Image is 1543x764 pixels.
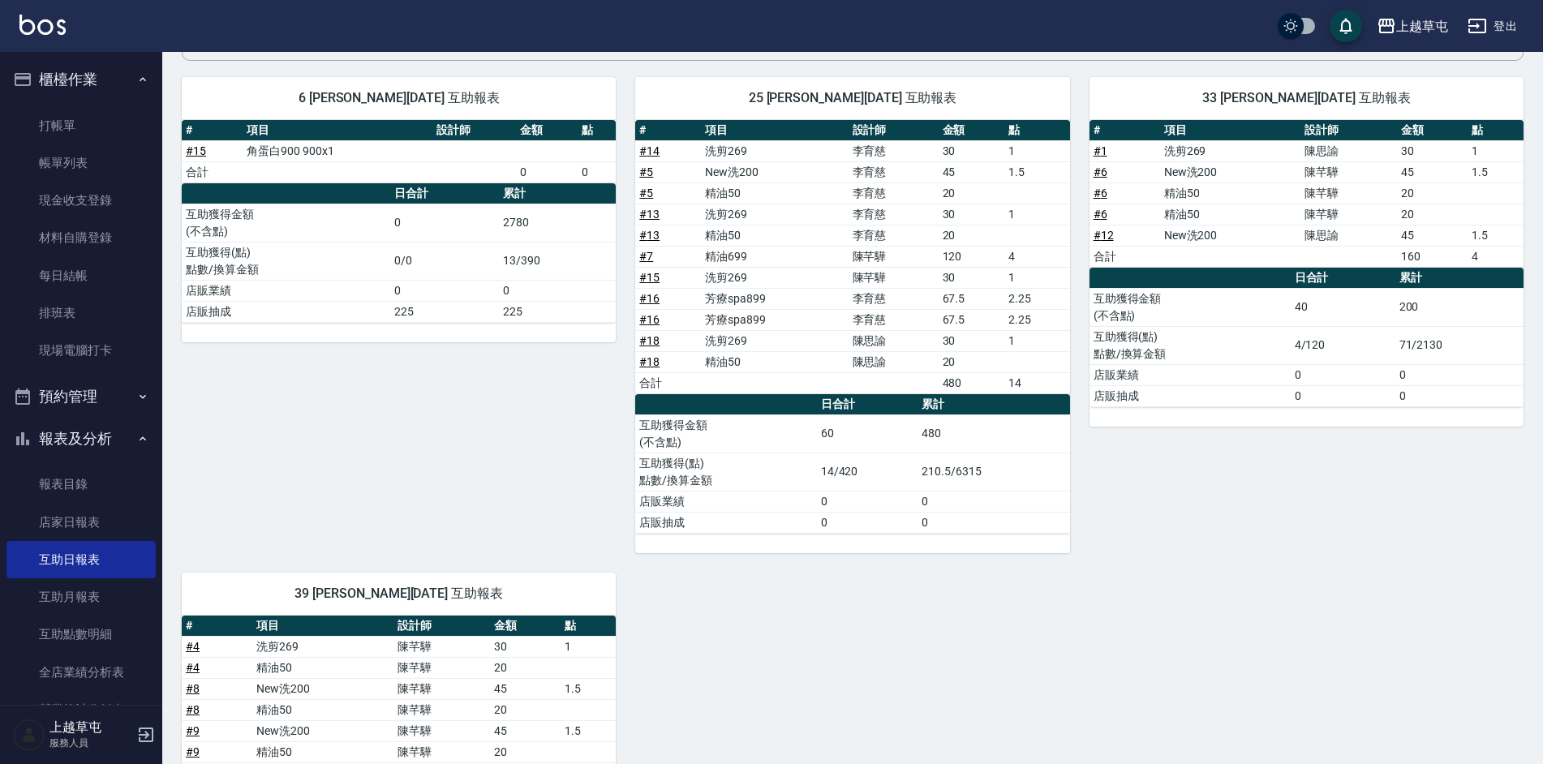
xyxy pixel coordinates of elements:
td: 0 [578,161,617,182]
td: 李育慈 [849,225,939,246]
button: 櫃檯作業 [6,58,156,101]
td: 210.5/6315 [918,453,1069,491]
a: #13 [639,208,660,221]
a: 店家日報表 [6,504,156,541]
td: New洗200 [252,720,393,741]
td: 13/390 [499,242,616,280]
td: 陳芊驊 [393,741,490,762]
td: 店販抽成 [635,512,816,533]
a: 互助日報表 [6,541,156,578]
td: 陳芊驊 [1300,161,1397,182]
td: 0 [499,280,616,301]
a: #6 [1094,165,1107,178]
td: 合計 [635,372,701,393]
a: #7 [639,250,653,263]
table: a dense table [182,120,616,183]
span: 25 [PERSON_NAME][DATE] 互助報表 [655,90,1050,106]
td: 精油699 [701,246,848,267]
td: 30 [939,330,1004,351]
td: 陳芊驊 [1300,204,1397,225]
a: 材料自購登錄 [6,219,156,256]
th: 項目 [701,120,848,141]
td: 互助獲得(點) 點數/換算金額 [182,242,390,280]
td: 0 [1395,385,1524,406]
td: 45 [490,678,561,699]
td: 店販抽成 [1090,385,1291,406]
table: a dense table [635,394,1069,534]
td: 陳芊驊 [393,636,490,657]
td: 200 [1395,288,1524,326]
td: 店販業績 [182,280,390,301]
td: 精油50 [701,225,848,246]
a: #16 [639,292,660,305]
th: 設計師 [1300,120,1397,141]
td: 洗剪269 [701,140,848,161]
td: 角蛋白900 900x1 [243,140,432,161]
button: 預約管理 [6,376,156,418]
td: 4 [1468,246,1524,267]
th: 點 [1004,120,1070,141]
a: #6 [1094,208,1107,221]
td: 洗剪269 [701,204,848,225]
a: #1 [1094,144,1107,157]
img: Person [13,719,45,751]
td: 0 [1291,385,1395,406]
td: 67.5 [939,309,1004,330]
td: 14/420 [817,453,918,491]
td: 精油50 [1160,204,1301,225]
th: 設計師 [393,616,490,637]
th: 項目 [252,616,393,637]
td: 120 [939,246,1004,267]
td: 陳芊驊 [393,720,490,741]
th: 金額 [490,616,561,637]
td: 店販抽成 [182,301,390,322]
th: 項目 [1160,120,1301,141]
td: 李育慈 [849,161,939,182]
a: #9 [186,724,200,737]
td: 陳思諭 [1300,225,1397,246]
td: 0 [390,204,499,242]
a: #5 [639,187,653,200]
a: #18 [639,334,660,347]
td: 0 [918,491,1069,512]
td: 李育慈 [849,309,939,330]
td: 45 [1397,161,1468,182]
td: 20 [490,699,561,720]
span: 39 [PERSON_NAME][DATE] 互助報表 [201,586,596,602]
td: 40 [1291,288,1395,326]
table: a dense table [182,183,616,323]
a: #4 [186,661,200,674]
td: 陳思諭 [849,351,939,372]
td: 1.5 [1468,225,1524,246]
td: 0 [1395,364,1524,385]
a: 帳單列表 [6,144,156,182]
td: 1 [1468,140,1524,161]
a: 全店業績分析表 [6,654,156,691]
td: 4 [1004,246,1070,267]
td: 合計 [1090,246,1160,267]
td: 精油50 [1160,182,1301,204]
td: 225 [499,301,616,322]
td: 30 [939,267,1004,288]
td: 陳芊驊 [393,699,490,720]
img: Logo [19,15,66,35]
td: 30 [939,140,1004,161]
a: #18 [639,355,660,368]
td: 合計 [182,161,243,182]
td: New洗200 [252,678,393,699]
td: 0 [817,491,918,512]
span: 33 [PERSON_NAME][DATE] 互助報表 [1109,90,1504,106]
a: #15 [639,271,660,284]
td: 45 [1397,225,1468,246]
td: 互助獲得(點) 點數/換算金額 [635,453,816,491]
a: 互助點數明細 [6,616,156,653]
td: 陳芊驊 [849,246,939,267]
td: 精油50 [252,699,393,720]
td: 45 [490,720,561,741]
a: #15 [186,144,206,157]
td: 0 [516,161,577,182]
table: a dense table [1090,268,1524,407]
th: # [182,616,252,637]
a: #13 [639,229,660,242]
td: New洗200 [1160,161,1301,182]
